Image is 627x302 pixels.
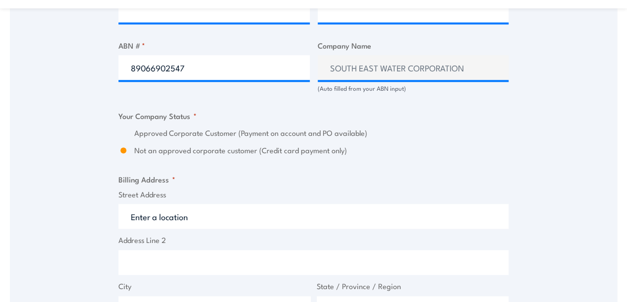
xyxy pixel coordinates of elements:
label: ABN # [118,40,310,51]
legend: Your Company Status [118,110,197,121]
label: City [118,281,311,292]
label: Street Address [118,189,509,200]
input: Enter a location [118,204,509,229]
legend: Billing Address [118,174,175,185]
div: (Auto filled from your ABN input) [318,84,509,93]
label: State / Province / Region [317,281,509,292]
label: Company Name [318,40,509,51]
label: Address Line 2 [118,235,509,246]
label: Approved Corporate Customer (Payment on account and PO available) [134,127,509,139]
label: Not an approved corporate customer (Credit card payment only) [134,145,509,156]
